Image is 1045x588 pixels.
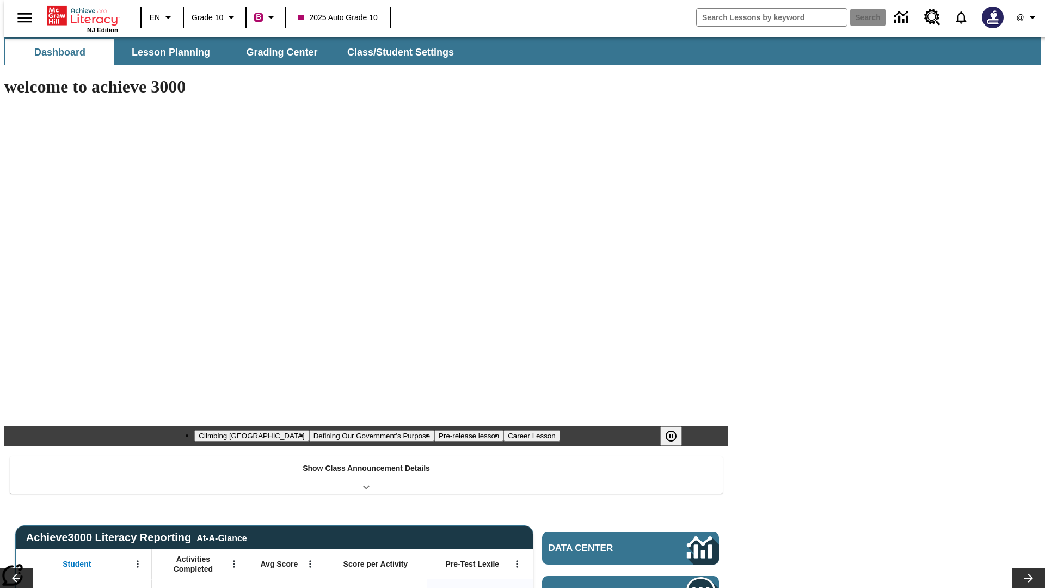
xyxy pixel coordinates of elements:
button: Slide 3 Pre-release lesson [434,430,503,442]
div: Show Class Announcement Details [10,456,723,494]
button: Boost Class color is violet red. Change class color [250,8,282,27]
input: search field [697,9,847,26]
button: Slide 2 Defining Our Government's Purpose [309,430,434,442]
button: Grading Center [228,39,336,65]
button: Select a new avatar [975,3,1010,32]
span: NJ Edition [87,27,118,33]
a: Resource Center, Will open in new tab [918,3,947,32]
span: Achieve3000 Literacy Reporting [26,531,247,544]
button: Open side menu [9,2,41,34]
button: Slide 4 Career Lesson [503,430,560,442]
div: Home [47,4,118,33]
button: Profile/Settings [1010,8,1045,27]
a: Data Center [542,532,719,565]
img: Avatar [982,7,1004,28]
button: Class/Student Settings [339,39,463,65]
a: Home [47,5,118,27]
div: At-A-Glance [196,531,247,543]
button: Pause [660,426,682,446]
span: B [256,10,261,24]
span: Grade 10 [192,12,223,23]
button: Grade: Grade 10, Select a grade [187,8,242,27]
span: 2025 Auto Grade 10 [298,12,377,23]
span: Pre-Test Lexile [446,559,500,569]
a: Data Center [888,3,918,33]
a: Notifications [947,3,975,32]
span: @ [1016,12,1024,23]
div: Pause [660,426,693,446]
span: Avg Score [260,559,298,569]
button: Open Menu [130,556,146,572]
button: Slide 1 Climbing Mount Tai [194,430,309,442]
button: Dashboard [5,39,114,65]
button: Lesson carousel, Next [1012,568,1045,588]
button: Open Menu [509,556,525,572]
span: Activities Completed [157,554,229,574]
span: Data Center [549,543,650,554]
span: Score per Activity [343,559,408,569]
div: SubNavbar [4,37,1041,65]
p: Show Class Announcement Details [303,463,430,474]
button: Open Menu [226,556,242,572]
div: SubNavbar [4,39,464,65]
button: Lesson Planning [116,39,225,65]
button: Language: EN, Select a language [145,8,180,27]
span: EN [150,12,160,23]
h1: welcome to achieve 3000 [4,77,728,97]
span: Student [63,559,91,569]
button: Open Menu [302,556,318,572]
